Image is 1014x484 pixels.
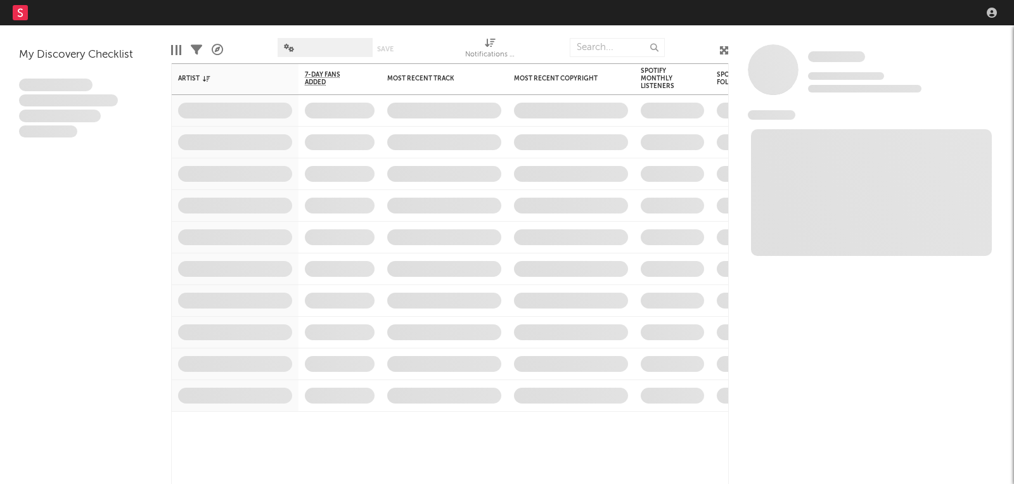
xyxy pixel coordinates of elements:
span: Tracking Since: [DATE] [808,72,884,80]
div: My Discovery Checklist [19,48,152,63]
input: Search... [570,38,665,57]
button: Save [377,46,394,53]
div: Most Recent Copyright [514,75,609,82]
span: News Feed [748,110,795,120]
span: 0 fans last week [808,85,921,92]
a: Some Artist [808,51,865,63]
span: Some Artist [808,51,865,62]
div: Edit Columns [171,32,181,68]
div: Filters [191,32,202,68]
div: Notifications (Artist) [465,48,516,63]
span: Aliquam viverra [19,125,77,138]
span: Praesent ac interdum [19,110,101,122]
div: A&R Pipeline [212,32,223,68]
div: Artist [178,75,273,82]
div: Spotify Monthly Listeners [641,67,685,90]
span: Integer aliquet in purus et [19,94,118,107]
div: Notifications (Artist) [465,32,516,68]
span: 7-Day Fans Added [305,71,356,86]
div: Most Recent Track [387,75,482,82]
div: Spotify Followers [717,71,761,86]
span: Lorem ipsum dolor [19,79,93,91]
